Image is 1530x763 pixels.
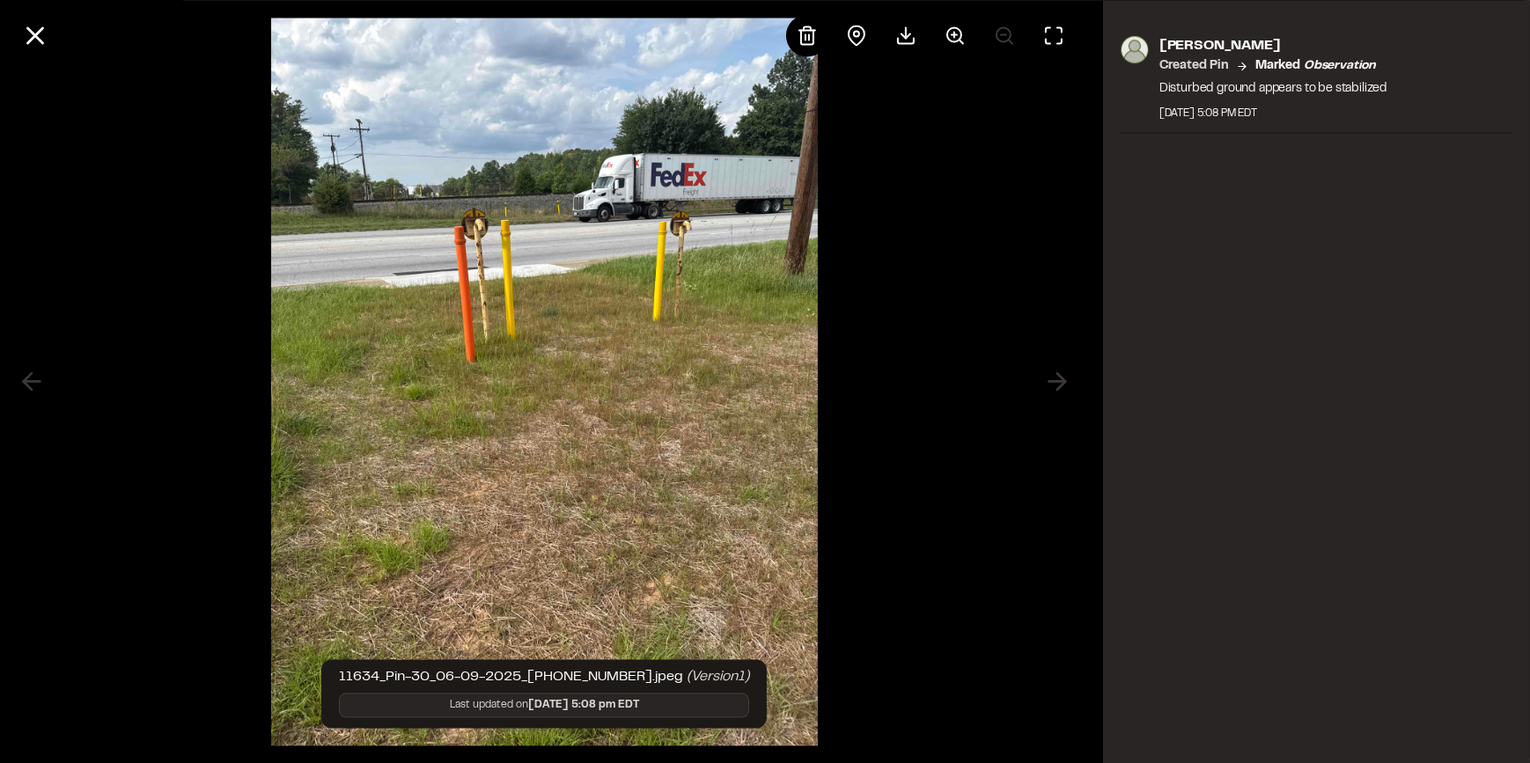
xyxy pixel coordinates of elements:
p: [PERSON_NAME] [1159,35,1387,56]
p: Disturbed ground appears to be stabilized [1159,79,1387,99]
button: Toggle Fullscreen [1033,14,1075,56]
div: [DATE] 5:08 PM EDT [1159,106,1387,121]
p: Marked [1255,56,1376,76]
button: Close modal [14,14,56,56]
img: photo [1121,35,1149,63]
button: Zoom in [934,14,976,56]
p: Created Pin [1159,56,1229,76]
div: View pin on map [835,14,878,56]
em: observation [1304,61,1376,71]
